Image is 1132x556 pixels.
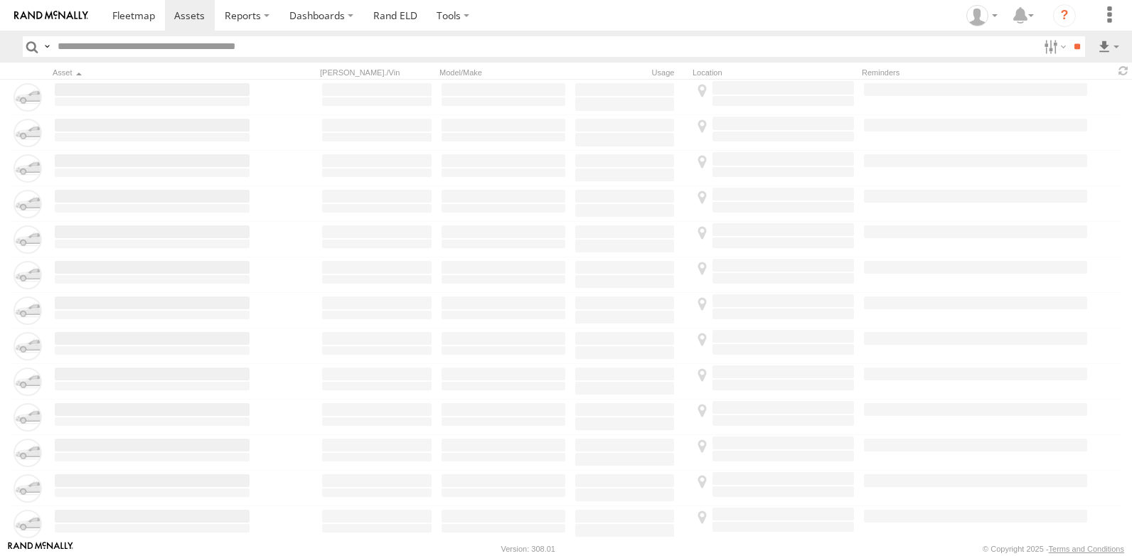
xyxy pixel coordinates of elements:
[8,542,73,556] a: Visit our Website
[573,68,687,77] div: Usage
[1115,64,1132,77] span: Refresh
[501,545,555,553] div: Version: 308.01
[983,545,1124,553] div: © Copyright 2025 -
[862,68,994,77] div: Reminders
[961,5,1003,26] div: Victor Calcano Jr
[439,68,567,77] div: Model/Make
[693,68,856,77] div: Location
[1096,36,1121,57] label: Export results as...
[1053,4,1076,27] i: ?
[14,11,88,21] img: rand-logo.svg
[1038,36,1069,57] label: Search Filter Options
[53,68,252,77] div: Click to Sort
[1049,545,1124,553] a: Terms and Conditions
[320,68,434,77] div: [PERSON_NAME]./Vin
[41,36,53,57] label: Search Query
